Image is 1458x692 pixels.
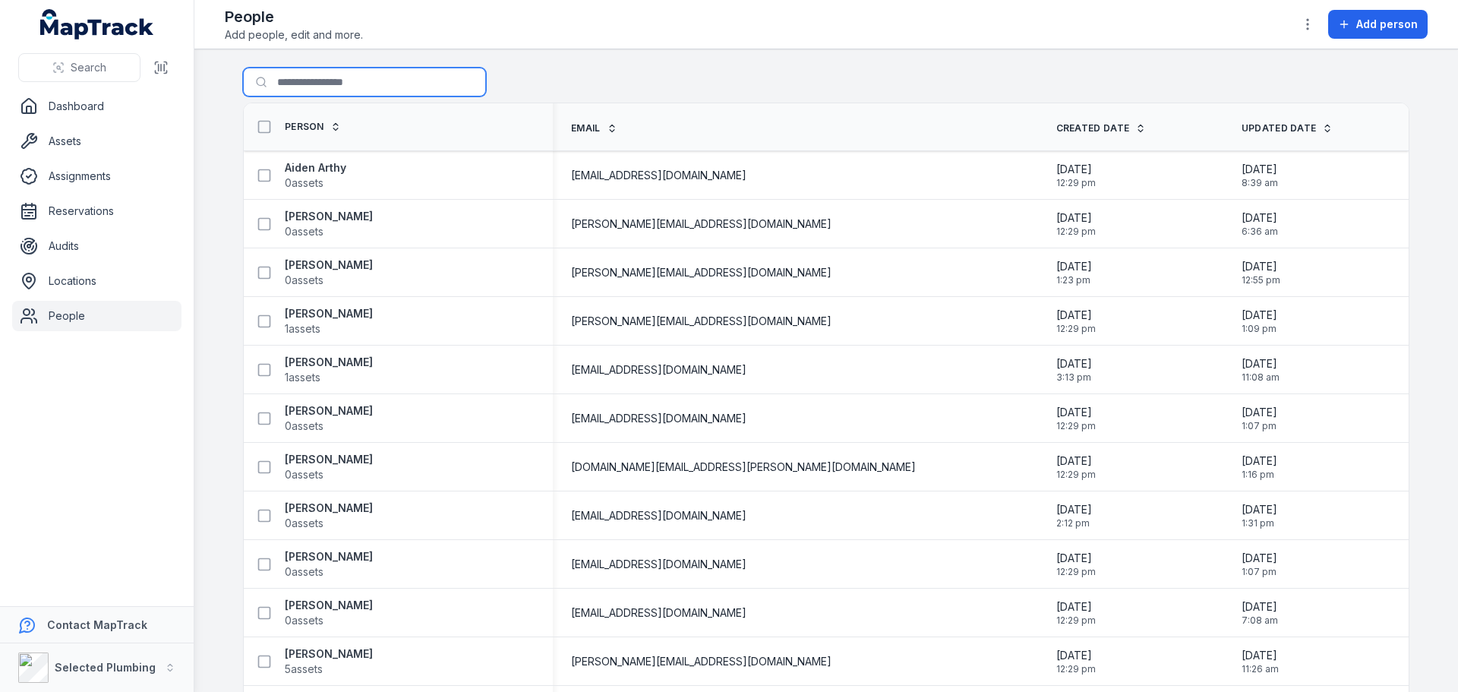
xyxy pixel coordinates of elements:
[1242,469,1277,481] span: 1:16 pm
[285,646,373,677] a: [PERSON_NAME]5assets
[1056,308,1096,335] time: 1/14/2025, 12:29:42 PM
[1242,599,1278,627] time: 8/15/2025, 7:08:03 AM
[285,209,373,224] strong: [PERSON_NAME]
[1242,210,1278,238] time: 8/15/2025, 6:36:29 AM
[1056,502,1092,529] time: 5/14/2025, 2:12:32 PM
[571,508,746,523] span: [EMAIL_ADDRESS][DOMAIN_NAME]
[1056,566,1096,578] span: 12:29 pm
[1056,356,1092,384] time: 2/28/2025, 3:13:20 PM
[1056,648,1096,675] time: 1/14/2025, 12:29:42 PM
[225,27,363,43] span: Add people, edit and more.
[1056,308,1096,323] span: [DATE]
[1242,162,1278,189] time: 8/18/2025, 8:39:46 AM
[285,549,373,564] strong: [PERSON_NAME]
[1242,648,1279,663] span: [DATE]
[1242,502,1277,529] time: 8/11/2025, 1:31:49 PM
[1242,356,1280,371] span: [DATE]
[285,121,341,133] a: Person
[285,501,373,516] strong: [PERSON_NAME]
[1242,405,1277,432] time: 8/11/2025, 1:07:47 PM
[571,216,832,232] span: [PERSON_NAME][EMAIL_ADDRESS][DOMAIN_NAME]
[285,452,373,467] strong: [PERSON_NAME]
[285,516,323,531] span: 0 assets
[1056,405,1096,432] time: 1/14/2025, 12:29:42 PM
[285,419,323,434] span: 0 assets
[40,9,154,39] a: MapTrack
[12,301,181,331] a: People
[1056,259,1092,286] time: 2/13/2025, 1:23:00 PM
[12,196,181,226] a: Reservations
[1242,615,1278,627] span: 7:08 am
[1056,122,1147,134] a: Created Date
[285,355,373,370] strong: [PERSON_NAME]
[1242,599,1278,615] span: [DATE]
[571,557,746,572] span: [EMAIL_ADDRESS][DOMAIN_NAME]
[1242,177,1278,189] span: 8:39 am
[285,467,323,482] span: 0 assets
[285,160,346,175] strong: Aiden Arthy
[285,501,373,531] a: [PERSON_NAME]0assets
[285,258,373,288] a: [PERSON_NAME]0assets
[1242,453,1277,481] time: 8/11/2025, 1:16:06 PM
[1242,259,1280,286] time: 8/18/2025, 12:55:35 PM
[285,452,373,482] a: [PERSON_NAME]0assets
[571,122,601,134] span: Email
[1056,453,1096,481] time: 1/14/2025, 12:29:42 PM
[1242,566,1277,578] span: 1:07 pm
[285,598,373,613] strong: [PERSON_NAME]
[285,258,373,273] strong: [PERSON_NAME]
[1056,210,1096,226] span: [DATE]
[1242,453,1277,469] span: [DATE]
[1056,323,1096,335] span: 12:29 pm
[571,122,617,134] a: Email
[1056,162,1096,177] span: [DATE]
[1242,259,1280,274] span: [DATE]
[1056,453,1096,469] span: [DATE]
[1056,551,1096,566] span: [DATE]
[1056,648,1096,663] span: [DATE]
[12,161,181,191] a: Assignments
[1056,420,1096,432] span: 12:29 pm
[571,265,832,280] span: [PERSON_NAME][EMAIL_ADDRESS][DOMAIN_NAME]
[285,321,320,337] span: 1 assets
[1056,469,1096,481] span: 12:29 pm
[1242,517,1277,529] span: 1:31 pm
[285,370,320,385] span: 1 assets
[1242,502,1277,517] span: [DATE]
[1056,226,1096,238] span: 12:29 pm
[1056,599,1096,615] span: [DATE]
[285,160,346,191] a: Aiden Arthy0assets
[1056,599,1096,627] time: 1/14/2025, 12:29:42 PM
[71,60,106,75] span: Search
[1242,323,1277,335] span: 1:09 pm
[225,6,363,27] h2: People
[285,564,323,580] span: 0 assets
[285,209,373,239] a: [PERSON_NAME]0assets
[1056,551,1096,578] time: 1/14/2025, 12:29:42 PM
[285,273,323,288] span: 0 assets
[1242,420,1277,432] span: 1:07 pm
[285,175,323,191] span: 0 assets
[1242,648,1279,675] time: 8/18/2025, 11:26:11 AM
[1242,308,1277,335] time: 8/18/2025, 1:09:45 PM
[55,661,156,674] strong: Selected Plumbing
[1328,10,1428,39] button: Add person
[1056,405,1096,420] span: [DATE]
[1056,274,1092,286] span: 1:23 pm
[285,549,373,580] a: [PERSON_NAME]0assets
[1242,551,1277,578] time: 8/18/2025, 1:07:04 PM
[571,605,746,621] span: [EMAIL_ADDRESS][DOMAIN_NAME]
[1242,551,1277,566] span: [DATE]
[1056,663,1096,675] span: 12:29 pm
[1056,615,1096,627] span: 12:29 pm
[1242,122,1333,134] a: Updated Date
[1242,122,1317,134] span: Updated Date
[1242,162,1278,177] span: [DATE]
[1056,356,1092,371] span: [DATE]
[571,460,916,475] span: [DOMAIN_NAME][EMAIL_ADDRESS][PERSON_NAME][DOMAIN_NAME]
[1056,122,1130,134] span: Created Date
[571,411,746,426] span: [EMAIL_ADDRESS][DOMAIN_NAME]
[1056,259,1092,274] span: [DATE]
[571,654,832,669] span: [PERSON_NAME][EMAIL_ADDRESS][DOMAIN_NAME]
[285,646,373,662] strong: [PERSON_NAME]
